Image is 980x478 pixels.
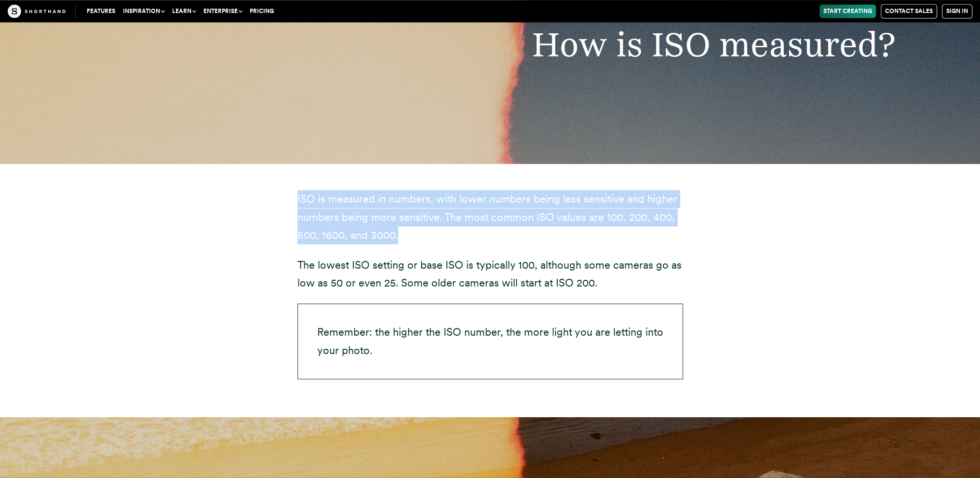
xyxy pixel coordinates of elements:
[819,4,876,18] a: Start Creating
[119,4,168,18] button: Inspiration
[83,4,119,18] a: Features
[8,4,66,18] img: The Craft
[881,4,937,18] a: Contact Sales
[200,4,246,18] button: Enterprise
[168,4,200,18] button: Learn
[246,4,278,18] a: Pricing
[297,190,683,244] p: ISO is measured in numbers, with lower numbers being less sensitive and higher numbers being more...
[942,4,972,18] a: Sign in
[297,303,683,379] p: Remember: the higher the ISO number, the more light you are letting into your photo.
[297,256,683,292] p: The lowest ISO setting or base ISO is typically 100, although some cameras go as low as 50 or eve...
[419,27,914,62] h2: How is ISO measured?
